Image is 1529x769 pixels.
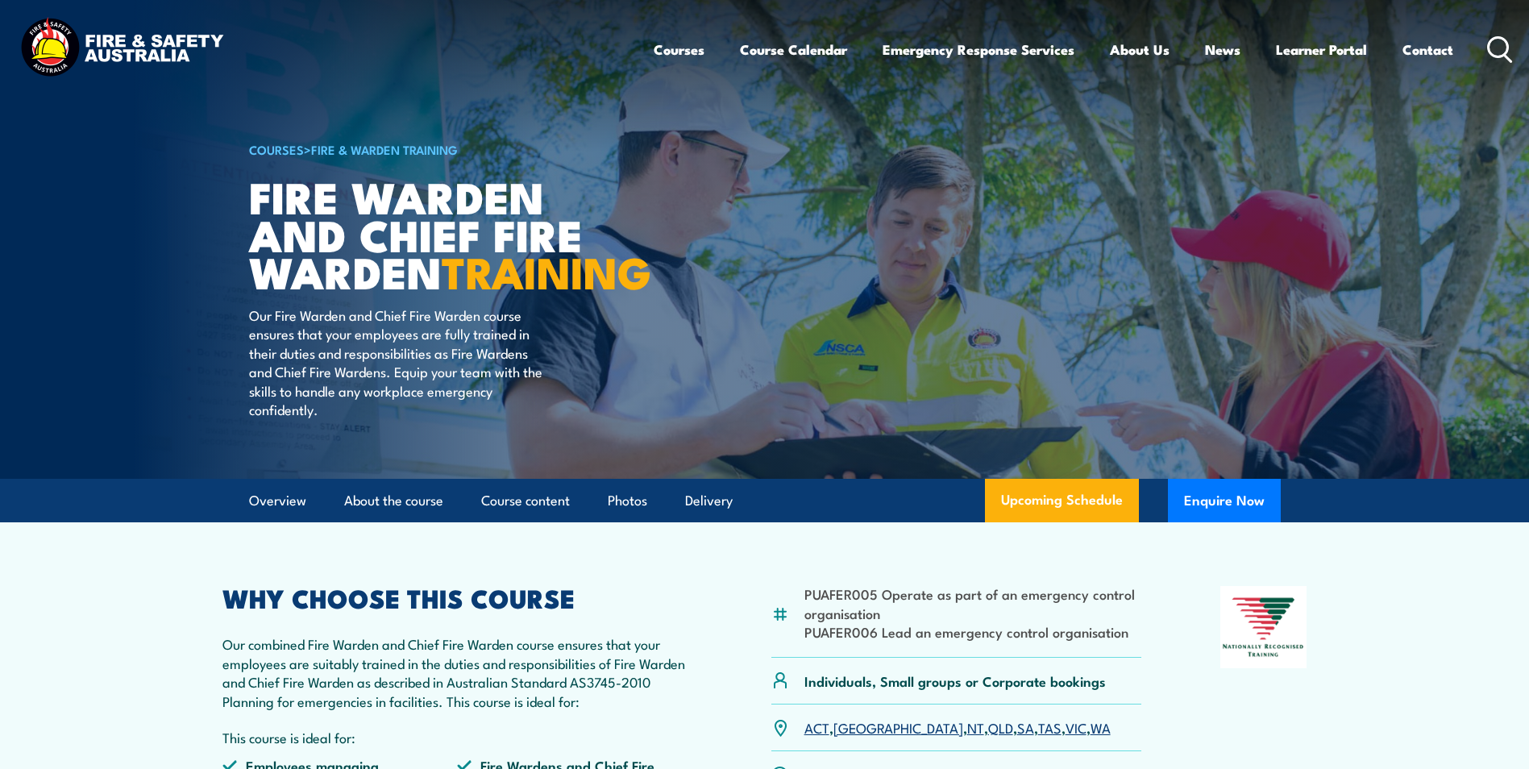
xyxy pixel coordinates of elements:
[804,622,1142,641] li: PUAFER006 Lead an emergency control organisation
[985,479,1139,522] a: Upcoming Schedule
[1220,586,1307,668] img: Nationally Recognised Training logo.
[740,28,847,71] a: Course Calendar
[311,140,458,158] a: Fire & Warden Training
[1038,717,1062,737] a: TAS
[1168,479,1281,522] button: Enquire Now
[1402,28,1453,71] a: Contact
[1110,28,1170,71] a: About Us
[685,480,733,522] a: Delivery
[222,728,693,746] p: This course is ideal for:
[1066,717,1087,737] a: VIC
[249,140,304,158] a: COURSES
[344,480,443,522] a: About the course
[222,586,693,609] h2: WHY CHOOSE THIS COURSE
[222,634,693,710] p: Our combined Fire Warden and Chief Fire Warden course ensures that your employees are suitably tr...
[249,139,647,159] h6: >
[1091,717,1111,737] a: WA
[988,717,1013,737] a: QLD
[967,717,984,737] a: NT
[804,717,829,737] a: ACT
[804,718,1111,737] p: , , , , , , ,
[249,306,543,418] p: Our Fire Warden and Chief Fire Warden course ensures that your employees are fully trained in the...
[883,28,1074,71] a: Emergency Response Services
[1017,717,1034,737] a: SA
[1276,28,1367,71] a: Learner Portal
[654,28,704,71] a: Courses
[833,717,963,737] a: [GEOGRAPHIC_DATA]
[249,177,647,290] h1: Fire Warden and Chief Fire Warden
[608,480,647,522] a: Photos
[481,480,570,522] a: Course content
[1205,28,1240,71] a: News
[249,480,306,522] a: Overview
[442,237,651,304] strong: TRAINING
[804,584,1142,622] li: PUAFER005 Operate as part of an emergency control organisation
[804,671,1106,690] p: Individuals, Small groups or Corporate bookings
